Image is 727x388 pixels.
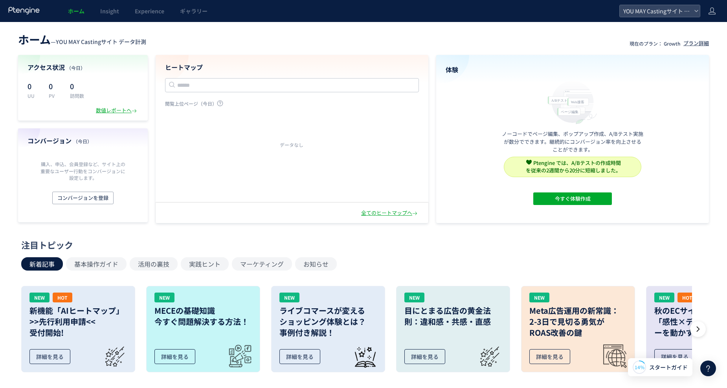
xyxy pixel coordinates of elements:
div: 詳細を見る [279,349,320,364]
p: ノーコードでページ編集、ポップアップ作成、A/Bテスト実施が数分でできます。継続的にコンバージョン率を向上させることができます。 [502,130,643,154]
a: NEWMeta広告運用の新常識：2-3日で見切る勇気がROAS改善の鍵詳細を見る [521,286,635,372]
button: コンバージョンを登録 [52,192,114,204]
div: 詳細を見る [654,349,695,364]
p: 購入、申込、会員登録など、サイト上の重要なユーザー行動をコンバージョンに設定します。 [39,161,127,181]
button: 今すぐ体験作成 [533,192,612,205]
span: YOU MAY Castingサイト データ計測 [56,38,146,46]
div: NEW [529,293,549,302]
p: 0 [70,80,84,92]
div: HOT [677,293,697,302]
a: NEWライブコマースが変えるショッピング体験とは？事例付き解説！詳細を見る [271,286,385,372]
button: 活用の裏技 [130,257,178,271]
div: プラン詳細 [683,40,709,47]
button: 新着記事 [21,257,63,271]
div: データなし [156,141,428,148]
span: 14% [635,364,644,370]
span: （今日） [66,64,85,71]
div: HOT [53,293,72,302]
div: 数値レポートへ [96,107,138,114]
div: NEW [154,293,174,302]
h4: ヒートマップ [165,63,419,72]
div: 詳細を見る [404,349,445,364]
div: 詳細を見る [529,349,570,364]
p: 閲覧上位ページ（今日） [165,100,419,110]
span: ギャラリー [180,7,207,15]
p: 訪問数 [70,92,84,99]
h4: 体験 [446,65,699,74]
span: YOU MAY Castingサイト データ計測 [621,5,691,17]
button: 基本操作ガイド [66,257,127,271]
p: 0 [28,80,39,92]
button: マーケティング [232,257,292,271]
h3: MECEの基礎知識 今すぐ問題解決する方法！ [154,305,252,327]
div: 全てのヒートマップへ [361,209,419,217]
a: NEWMECEの基礎知識今すぐ問題解決する方法！詳細を見る [146,286,260,372]
span: （今日） [73,138,92,145]
span: 今すぐ体験作成 [555,192,591,205]
img: home_experience_onbo_jp-C5-EgdA0.svg [544,79,601,125]
a: NEWHOT新機能「AIヒートマップ」>>先行利用申請<<受付開始!詳細を見る [21,286,135,372]
span: Ptengine では、A/Bテストの作成時間 を従来の2週間から20分に短縮しました。 [526,159,621,174]
p: UU [28,92,39,99]
div: NEW [654,293,674,302]
span: コンバージョンを登録 [57,192,108,204]
h4: アクセス状況 [28,63,138,72]
span: ホーム [18,31,51,47]
div: NEW [279,293,299,302]
div: 詳細を見る [154,349,195,364]
h3: 新機能「AIヒートマップ」 >>先行利用申請<< 受付開始! [29,305,127,338]
h3: 目にとまる広告の黄金法則：違和感・共感・直感 [404,305,502,327]
div: NEW [404,293,424,302]
span: Experience [135,7,164,15]
div: NEW [29,293,50,302]
a: NEW目にとまる広告の黄金法則：違和感・共感・直感詳細を見る [396,286,510,372]
button: 実践ヒント [181,257,229,271]
p: PV [49,92,61,99]
div: 詳細を見る [29,349,70,364]
button: お知らせ [295,257,337,271]
h4: コンバージョン [28,136,138,145]
div: — [18,31,146,47]
span: Insight [100,7,119,15]
h3: Meta広告運用の新常識： 2-3日で見切る勇気が ROAS改善の鍵 [529,305,627,338]
div: 注目トピック [21,239,702,251]
p: 現在のプラン： Growth [630,40,680,47]
span: ホーム [68,7,84,15]
span: スタートガイド [649,363,688,372]
img: svg+xml,%3c [526,159,532,165]
p: 0 [49,80,61,92]
h3: ライブコマースが変える ショッピング体験とは？ 事例付き解説！ [279,305,377,338]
